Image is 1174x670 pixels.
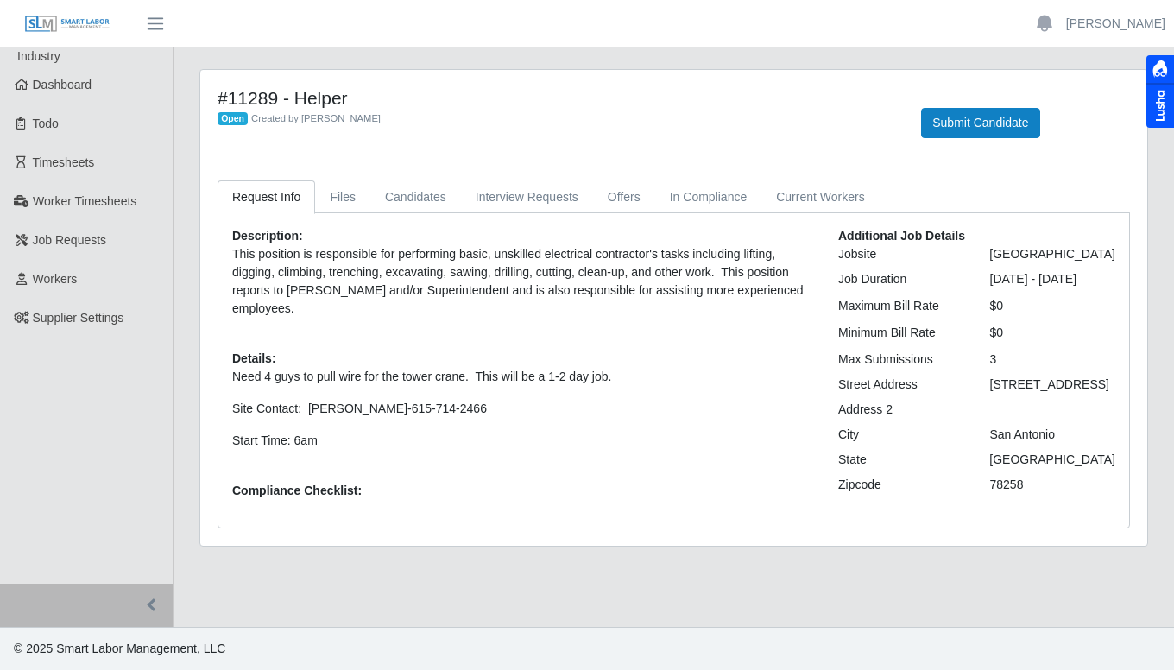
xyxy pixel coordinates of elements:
span: Dashboard [33,78,92,92]
span: Supplier Settings [33,311,124,325]
div: $0 [977,297,1129,315]
div: Maximum Bill Rate [825,297,977,315]
div: 78258 [977,476,1129,494]
a: Current Workers [761,180,879,214]
div: San Antonio [977,426,1129,444]
div: City [825,426,977,444]
span: Open [218,112,248,126]
div: Zipcode [825,476,977,494]
img: SLM Logo [24,15,110,34]
div: Max Submissions [825,351,977,369]
b: Additional Job Details [838,229,965,243]
a: Files [315,180,370,214]
div: [STREET_ADDRESS] [977,376,1129,394]
p: Need 4 guys to pull wire for the tower crane. This will be a 1-2 day job. [232,368,812,386]
div: Jobsite [825,245,976,263]
button: Submit Candidate [921,108,1039,138]
a: Offers [593,180,655,214]
a: In Compliance [655,180,762,214]
div: 3 [977,351,1129,369]
div: Job Duration [825,270,977,288]
a: Interview Requests [461,180,593,214]
div: [GEOGRAPHIC_DATA] [976,451,1128,469]
p: Site Contact: [PERSON_NAME]-615-714-2466 [232,400,812,418]
span: Created by [PERSON_NAME] [251,113,381,123]
b: Details: [232,351,276,365]
b: Compliance Checklist: [232,484,362,497]
span: © 2025 Smart Labor Management, LLC [14,642,225,655]
span: Workers [33,272,78,286]
div: Minimum Bill Rate [825,324,977,342]
b: Description: [232,229,303,243]
p: This position is responsible for performing basic, unskilled electrical contractor's tasks includ... [232,245,812,318]
span: Worker Timesheets [33,194,136,208]
p: Start Time: 6am [232,432,812,450]
div: [DATE] - [DATE] [977,270,1129,288]
div: $0 [977,324,1129,342]
div: Address 2 [825,401,977,419]
span: Job Requests [33,233,107,247]
a: [PERSON_NAME] [1066,15,1165,33]
h4: #11289 - Helper [218,87,895,109]
div: [GEOGRAPHIC_DATA] [976,245,1128,263]
span: Todo [33,117,59,130]
span: Timesheets [33,155,95,169]
div: State [825,451,976,469]
div: Street Address [825,376,977,394]
a: Request Info [218,180,315,214]
span: Industry [17,49,60,63]
a: Candidates [370,180,461,214]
